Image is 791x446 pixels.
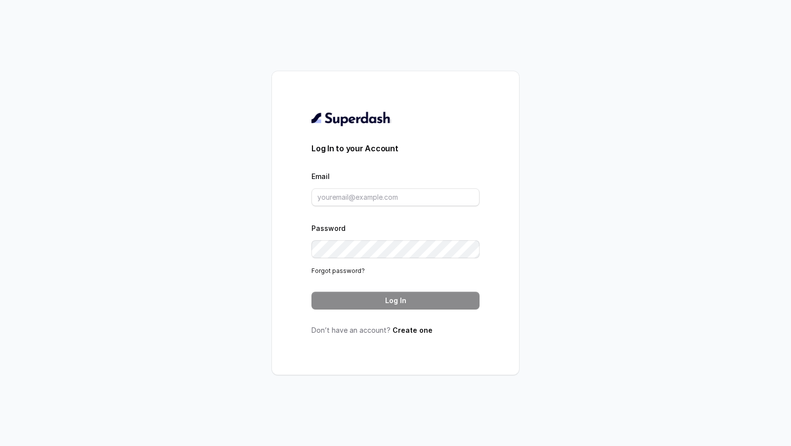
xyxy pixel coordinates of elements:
[311,172,330,180] label: Email
[311,292,480,310] button: Log In
[311,142,480,154] h3: Log In to your Account
[311,267,365,274] a: Forgot password?
[393,326,433,334] a: Create one
[311,224,346,232] label: Password
[311,325,480,335] p: Don’t have an account?
[311,111,391,127] img: light.svg
[311,188,480,206] input: youremail@example.com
